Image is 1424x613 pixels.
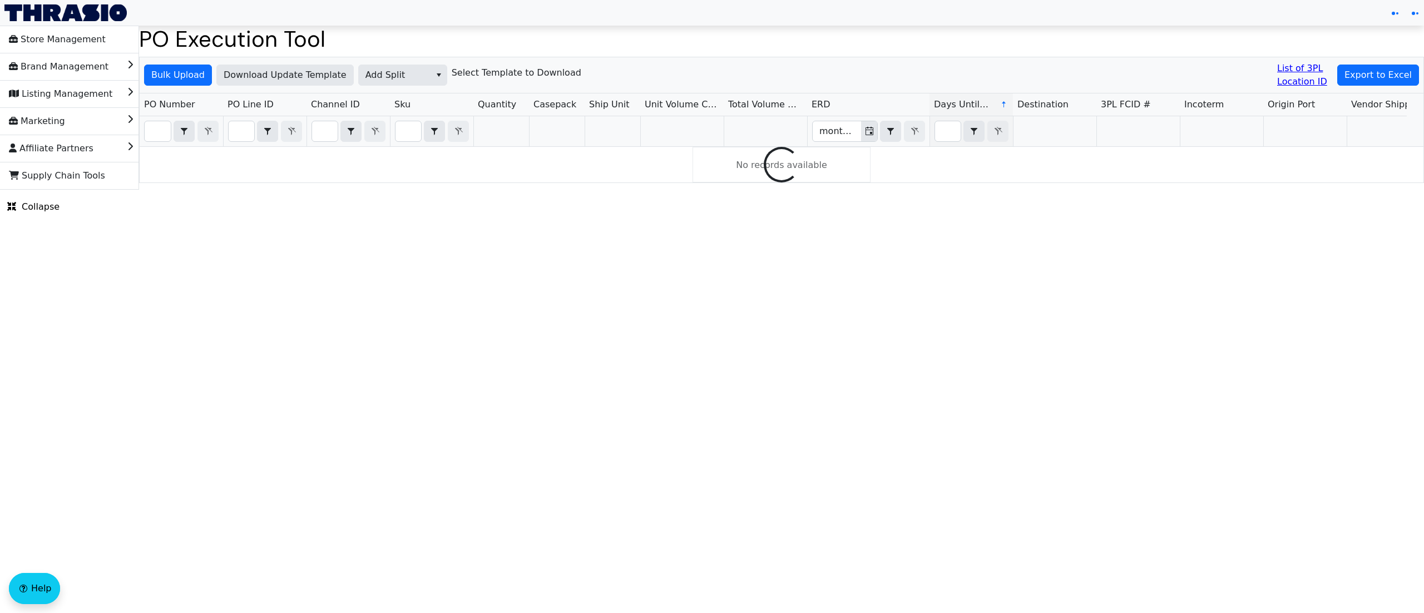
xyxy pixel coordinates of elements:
span: Bulk Upload [151,68,205,82]
th: Filter [929,116,1013,147]
span: 3PL FCID # [1101,98,1151,111]
span: Download Update Template [224,68,347,82]
button: Toggle calendar [861,121,877,141]
button: select [424,121,444,141]
h1: PO Execution Tool [139,26,1424,52]
button: Download Update Template [216,65,354,86]
input: Filter [312,121,338,141]
button: select [174,121,194,141]
span: PO Line ID [228,98,274,111]
span: Collapse [7,200,60,214]
span: Choose Operator [880,121,901,142]
span: Days Until ERD [934,98,991,111]
input: Filter [145,121,171,141]
input: Filter [935,121,961,141]
th: Filter [306,116,390,147]
span: Casepack [533,98,576,111]
span: Add Split [365,68,424,82]
span: Channel ID [311,98,360,111]
a: List of 3PL Location ID [1277,62,1333,88]
span: Listing Management [9,85,112,103]
span: Choose Operator [963,121,985,142]
span: Store Management [9,31,106,48]
span: Origin Port [1268,98,1315,111]
th: Filter [140,116,223,147]
span: Brand Management [9,58,108,76]
span: Quantity [478,98,516,111]
button: select [341,121,361,141]
button: Bulk Upload [144,65,212,86]
input: Filter [229,121,254,141]
span: Ship Unit [589,98,630,111]
button: select [258,121,278,141]
button: Help floatingactionbutton [9,573,60,604]
span: Supply Chain Tools [9,167,105,185]
button: Export to Excel [1337,65,1419,86]
span: Incoterm [1184,98,1224,111]
span: Sku [394,98,411,111]
th: Filter [390,116,473,147]
input: Filter [395,121,421,141]
span: Choose Operator [257,121,278,142]
button: select [881,121,901,141]
span: Marketing [9,112,65,130]
span: ERD [812,98,830,111]
span: Help [31,582,51,595]
span: PO Number [144,98,195,111]
span: Unit Volume CBM [645,98,719,111]
button: select [431,65,447,85]
img: Thrasio Logo [4,4,127,21]
h6: Select Template to Download [452,67,581,78]
th: Filter [223,116,306,147]
span: Choose Operator [174,121,195,142]
span: Choose Operator [424,121,445,142]
th: Filter [807,116,929,147]
span: Destination [1017,98,1069,111]
input: Filter [813,121,861,141]
span: Total Volume CBM [728,98,803,111]
span: Export to Excel [1344,68,1412,82]
button: select [964,121,984,141]
span: Choose Operator [340,121,362,142]
span: Affiliate Partners [9,140,93,157]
